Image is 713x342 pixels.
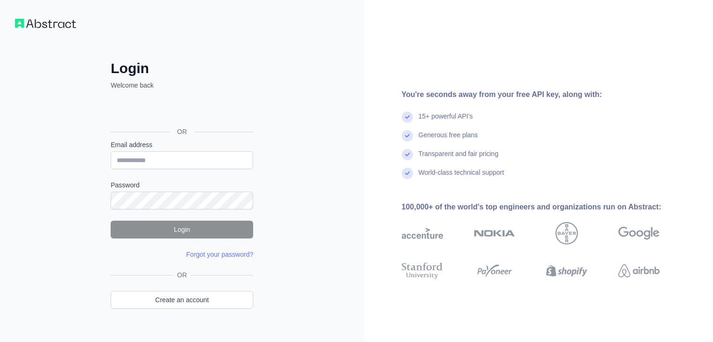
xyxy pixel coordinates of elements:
[170,127,195,136] span: OR
[618,222,660,245] img: google
[546,260,587,281] img: shopify
[186,251,253,258] a: Forgot your password?
[111,291,253,309] a: Create an account
[474,260,515,281] img: payoneer
[402,89,690,100] div: You're seconds away from your free API key, along with:
[402,149,413,160] img: check mark
[111,180,253,190] label: Password
[474,222,515,245] img: nokia
[173,270,191,280] span: OR
[419,149,499,168] div: Transparent and fair pricing
[15,19,76,28] img: Workflow
[111,140,253,149] label: Email address
[111,221,253,238] button: Login
[402,201,690,213] div: 100,000+ of the world's top engineers and organizations run on Abstract:
[402,130,413,141] img: check mark
[111,81,253,90] p: Welcome back
[402,168,413,179] img: check mark
[402,112,413,123] img: check mark
[555,222,578,245] img: bayer
[402,260,443,281] img: stanford university
[106,100,256,121] iframe: Knop Inloggen met Google
[618,260,660,281] img: airbnb
[402,222,443,245] img: accenture
[111,60,253,77] h2: Login
[419,168,504,186] div: World-class technical support
[419,112,473,130] div: 15+ powerful API's
[419,130,478,149] div: Generous free plans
